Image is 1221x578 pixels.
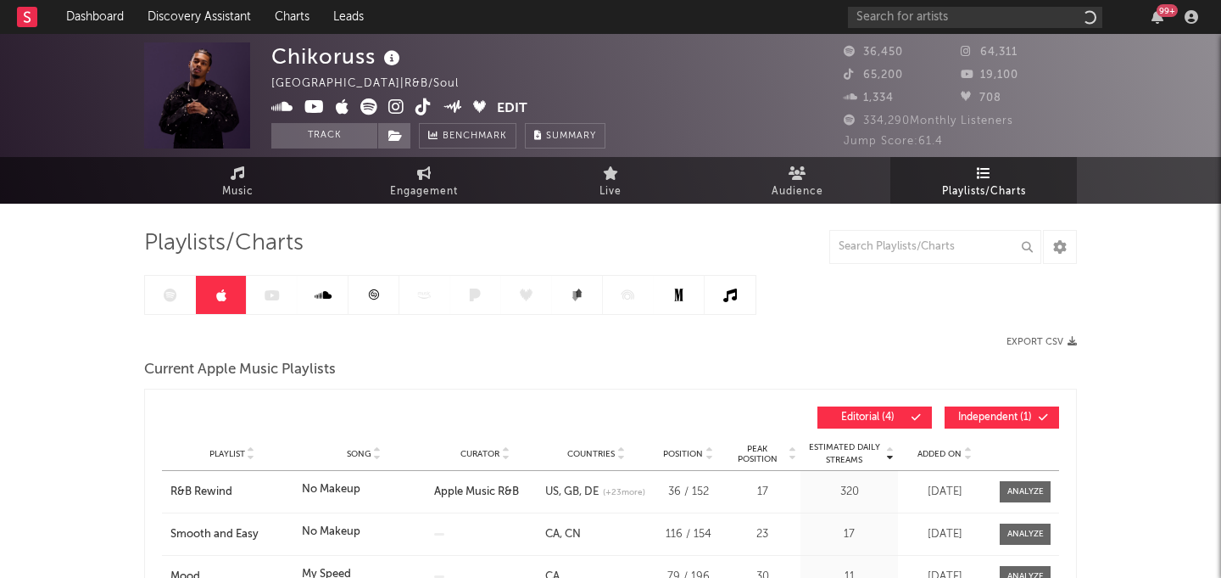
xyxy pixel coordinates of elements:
[545,529,560,540] a: CA
[460,449,499,459] span: Curator
[805,441,884,467] span: Estimated Daily Streams
[1157,4,1178,17] div: 99 +
[170,484,293,501] a: R&B Rewind
[956,412,1034,423] span: Independent ( 1 )
[844,93,894,104] span: 1,334
[559,486,579,497] a: GB
[844,115,1013,126] span: 334,290 Monthly Listeners
[890,157,1077,204] a: Playlists/Charts
[1006,337,1077,347] button: Export CSV
[560,529,581,540] a: CN
[144,157,331,204] a: Music
[567,449,615,459] span: Countries
[599,182,622,202] span: Live
[302,481,360,498] div: No Makeup
[942,182,1026,202] span: Playlists/Charts
[961,70,1018,81] span: 19,100
[443,126,507,147] span: Benchmark
[848,7,1102,28] input: Search for artists
[945,407,1059,429] button: Independent(1)
[347,449,371,459] span: Song
[828,412,906,423] span: Editorial ( 4 )
[222,182,254,202] span: Music
[1151,10,1163,24] button: 99+
[704,157,890,204] a: Audience
[805,526,894,543] div: 17
[728,484,796,501] div: 17
[144,233,304,254] span: Playlists/Charts
[656,526,720,543] div: 116 / 154
[271,74,478,94] div: [GEOGRAPHIC_DATA] | R&B/Soul
[209,449,245,459] span: Playlist
[844,136,943,147] span: Jump Score: 61.4
[497,98,527,120] button: Edit
[419,123,516,149] a: Benchmark
[844,70,903,81] span: 65,200
[331,157,517,204] a: Engagement
[579,486,599,497] a: DE
[144,360,336,380] span: Current Apple Music Playlists
[271,123,377,149] button: Track
[961,47,1017,58] span: 64,311
[546,132,596,141] span: Summary
[663,449,703,459] span: Position
[772,182,823,202] span: Audience
[271,42,404,70] div: Chikoruss
[603,486,645,499] span: (+ 23 more)
[817,407,932,429] button: Editorial(4)
[525,123,605,149] button: Summary
[902,526,987,543] div: [DATE]
[805,484,894,501] div: 320
[728,526,796,543] div: 23
[302,524,360,541] div: No Makeup
[961,93,1001,104] span: 708
[844,47,903,58] span: 36,450
[656,484,720,501] div: 36 / 152
[517,157,704,204] a: Live
[902,484,987,501] div: [DATE]
[829,230,1041,264] input: Search Playlists/Charts
[728,444,786,464] span: Peak Position
[545,486,559,497] a: US
[917,449,962,459] span: Added On
[390,182,458,202] span: Engagement
[434,486,519,497] a: Apple Music R&B
[170,526,293,543] a: Smooth and Easy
